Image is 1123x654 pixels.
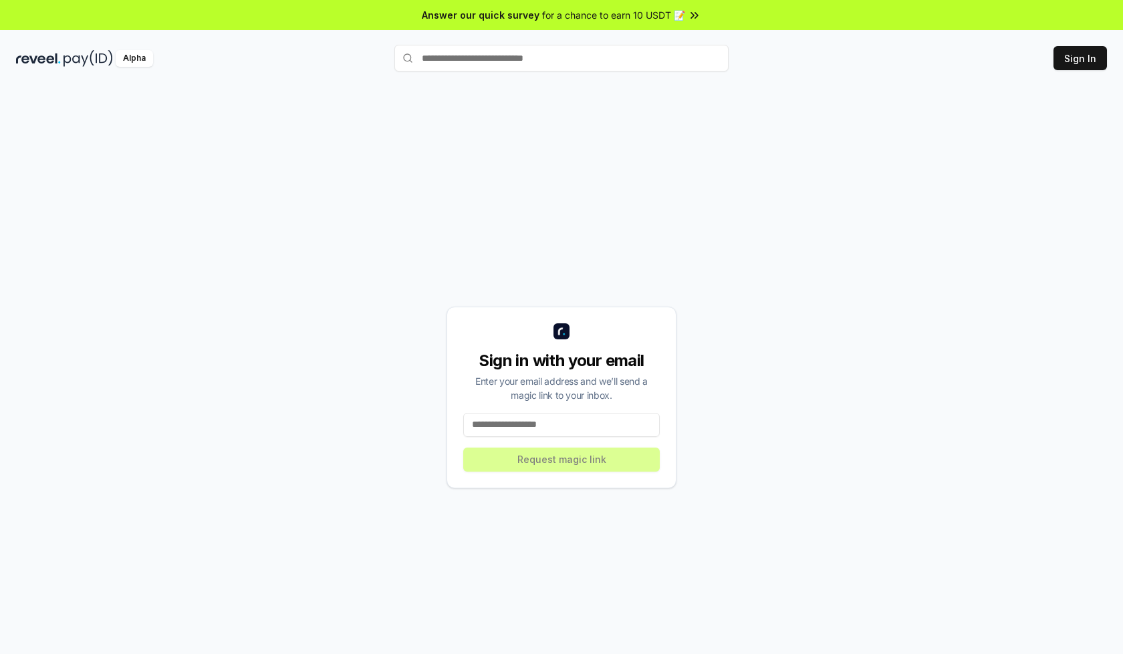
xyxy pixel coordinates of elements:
[422,8,539,22] span: Answer our quick survey
[542,8,685,22] span: for a chance to earn 10 USDT 📝
[553,323,570,339] img: logo_small
[16,50,61,67] img: reveel_dark
[116,50,153,67] div: Alpha
[64,50,113,67] img: pay_id
[1053,46,1107,70] button: Sign In
[463,374,660,402] div: Enter your email address and we’ll send a magic link to your inbox.
[463,350,660,371] div: Sign in with your email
